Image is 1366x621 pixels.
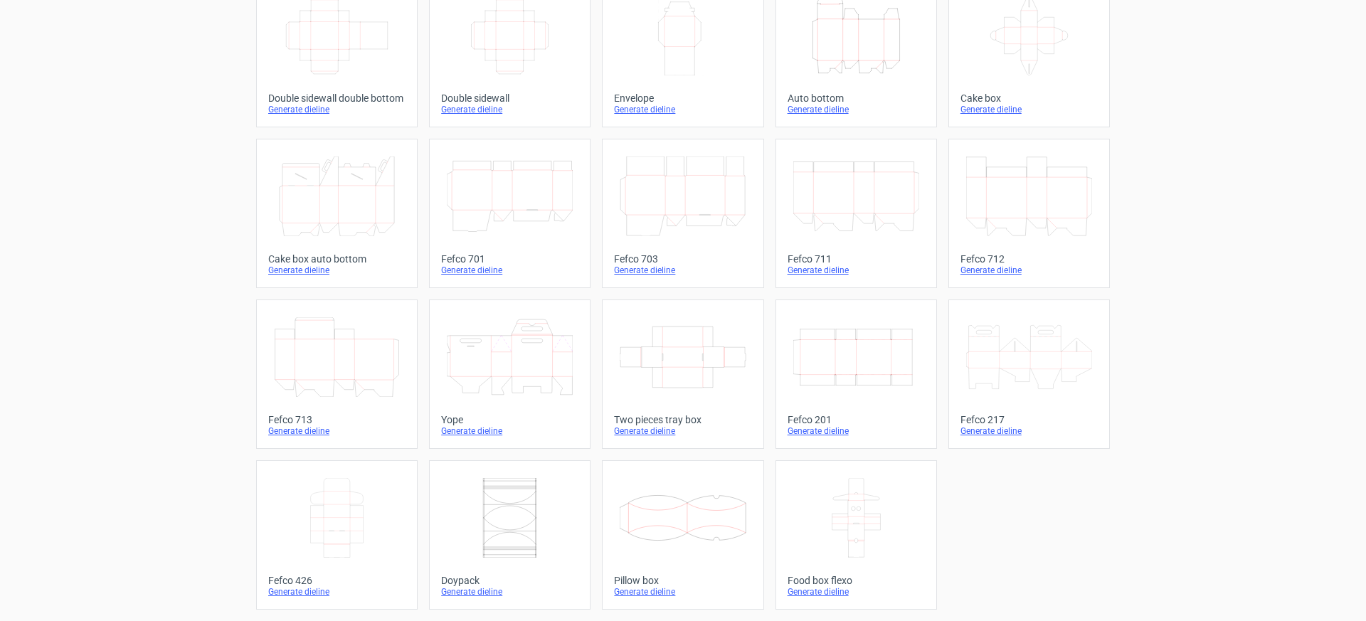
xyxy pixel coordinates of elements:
[960,253,1098,265] div: Fefco 712
[268,586,406,598] div: Generate dieline
[948,139,1110,288] a: Fefco 712Generate dieline
[429,139,591,288] a: Fefco 701Generate dieline
[960,104,1098,115] div: Generate dieline
[441,586,578,598] div: Generate dieline
[960,92,1098,104] div: Cake box
[614,253,751,265] div: Fefco 703
[602,299,763,449] a: Two pieces tray boxGenerate dieline
[441,253,578,265] div: Fefco 701
[429,460,591,610] a: DoypackGenerate dieline
[256,299,418,449] a: Fefco 713Generate dieline
[268,92,406,104] div: Double sidewall double bottom
[268,104,406,115] div: Generate dieline
[441,575,578,586] div: Doypack
[788,104,925,115] div: Generate dieline
[268,575,406,586] div: Fefco 426
[788,425,925,437] div: Generate dieline
[268,265,406,276] div: Generate dieline
[788,414,925,425] div: Fefco 201
[948,299,1110,449] a: Fefco 217Generate dieline
[614,92,751,104] div: Envelope
[788,586,925,598] div: Generate dieline
[775,299,937,449] a: Fefco 201Generate dieline
[788,575,925,586] div: Food box flexo
[614,265,751,276] div: Generate dieline
[441,425,578,437] div: Generate dieline
[614,104,751,115] div: Generate dieline
[614,414,751,425] div: Two pieces tray box
[960,425,1098,437] div: Generate dieline
[788,265,925,276] div: Generate dieline
[614,586,751,598] div: Generate dieline
[960,265,1098,276] div: Generate dieline
[441,104,578,115] div: Generate dieline
[775,460,937,610] a: Food box flexoGenerate dieline
[441,414,578,425] div: Yope
[788,92,925,104] div: Auto bottom
[268,425,406,437] div: Generate dieline
[775,139,937,288] a: Fefco 711Generate dieline
[602,139,763,288] a: Fefco 703Generate dieline
[602,460,763,610] a: Pillow boxGenerate dieline
[441,265,578,276] div: Generate dieline
[268,253,406,265] div: Cake box auto bottom
[256,460,418,610] a: Fefco 426Generate dieline
[256,139,418,288] a: Cake box auto bottomGenerate dieline
[429,299,591,449] a: YopeGenerate dieline
[614,575,751,586] div: Pillow box
[788,253,925,265] div: Fefco 711
[441,92,578,104] div: Double sidewall
[960,414,1098,425] div: Fefco 217
[614,425,751,437] div: Generate dieline
[268,414,406,425] div: Fefco 713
